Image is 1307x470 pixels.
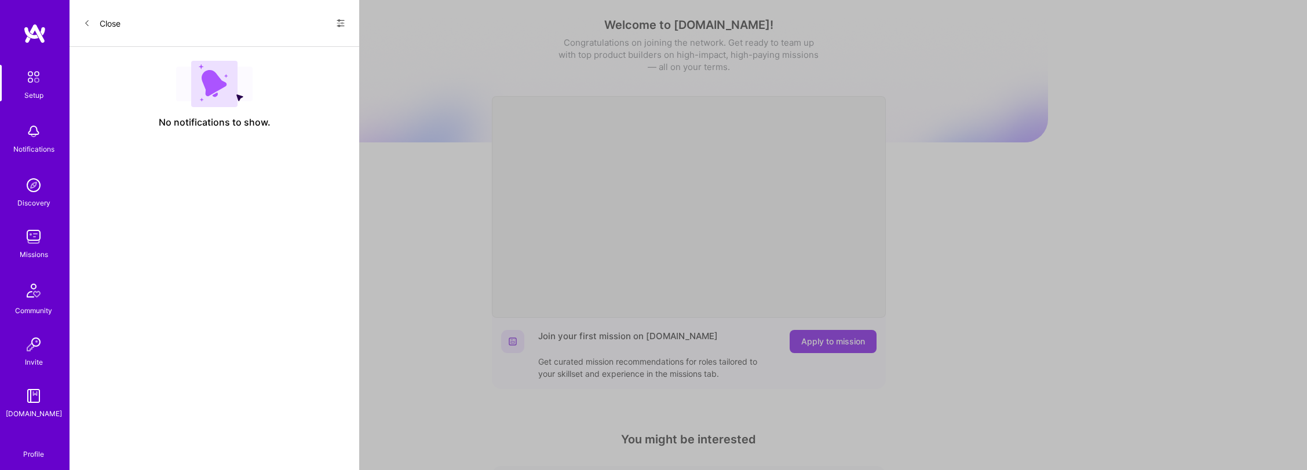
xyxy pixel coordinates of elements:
[20,277,48,304] img: Community
[23,23,46,44] img: logo
[25,356,43,368] div: Invite
[159,116,271,128] span: No notifications to show.
[176,61,253,107] img: empty
[22,384,45,407] img: guide book
[19,436,48,459] a: Profile
[22,225,45,248] img: teamwork
[20,248,48,260] div: Missions
[6,407,62,420] div: [DOMAIN_NAME]
[83,14,121,32] button: Close
[13,143,54,155] div: Notifications
[21,65,46,89] img: setup
[22,120,45,143] img: bell
[23,448,44,459] div: Profile
[22,174,45,197] img: discovery
[22,333,45,356] img: Invite
[24,89,43,101] div: Setup
[15,304,52,317] div: Community
[17,197,50,209] div: Discovery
